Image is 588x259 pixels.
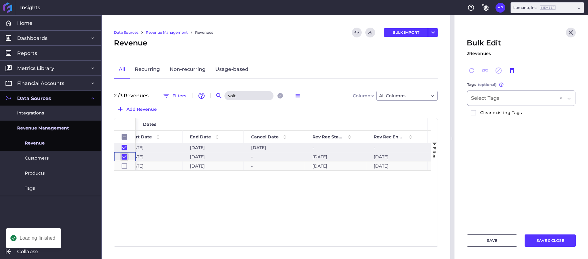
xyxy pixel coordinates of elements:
[471,95,503,102] input: Select Tags
[244,143,305,152] div: [DATE]
[25,170,45,176] span: Products
[366,152,428,161] div: [DATE]
[480,110,522,115] span: Clear existing Tags
[312,134,343,140] span: Rev Rec Start Date
[25,155,49,161] span: Customers
[374,134,405,140] span: Rev Rec End Date
[17,50,37,56] span: Reports
[511,2,584,13] div: Dropdown select
[352,28,362,37] button: Refresh
[25,140,45,146] span: Revenue
[130,61,165,79] a: Recurring
[428,161,507,170] div: -
[467,234,517,247] button: SAVE
[559,94,562,102] div: ×
[143,122,156,127] span: Dates
[20,236,57,241] div: Loading finished.
[146,30,188,35] a: Revenue Management
[129,134,152,140] span: Start Date
[379,92,405,99] span: All Columns
[428,28,438,37] button: User Menu
[566,28,576,37] button: Close
[467,90,575,106] div: Dropdown select
[540,6,556,10] ins: Member
[467,37,501,48] span: Bulk Edit
[366,143,428,152] div: -
[114,61,130,79] a: All
[467,82,476,88] span: Tags
[114,30,138,35] a: Data Sources
[17,125,69,131] span: Revenue Management
[513,5,556,10] div: Lumanu, Inc.
[121,161,183,170] div: [DATE]
[114,143,136,152] div: Press SPACE to deselect this row.
[467,48,491,58] span: 2 Revenues
[160,91,189,101] button: Filters
[384,28,428,37] button: BULK IMPORT
[121,152,183,161] div: [DATE]
[183,143,244,152] div: [DATE]
[366,161,428,170] div: [DATE]
[365,28,375,37] button: Download
[496,3,505,13] button: User Menu
[481,3,491,13] button: General Settings
[214,91,224,101] button: Search by
[432,147,437,160] span: Filters
[251,134,279,140] span: Cancel Date
[277,93,283,99] button: Close search
[114,152,136,161] div: Press SPACE to deselect this row.
[114,93,152,98] div: 2 / 3 Revenue s
[466,3,476,13] button: Help
[478,82,496,88] span: (optional)
[165,61,210,79] a: Non-recurring
[428,143,507,152] div: -
[305,152,366,161] div: [DATE]
[183,161,244,170] div: [DATE]
[17,95,51,102] span: Data Sources
[114,104,160,114] button: Add Revenue
[210,61,253,79] a: Usage-based
[376,91,438,101] div: Dropdown select
[126,106,157,113] span: Add Revenue
[114,161,136,171] div: Press SPACE to select this row.
[507,66,517,75] button: Delete
[305,161,366,170] div: [DATE]
[183,152,244,161] div: [DATE]
[17,35,47,41] span: Dashboards
[195,30,213,35] a: Revenues
[17,80,64,87] span: Financial Accounts
[17,110,44,116] span: Integrations
[17,20,32,26] span: Home
[428,152,507,161] div: -
[114,37,147,48] span: Revenue
[244,152,305,161] div: -
[525,234,576,247] button: SAVE & CLOSE
[17,65,54,72] span: Metrics Library
[353,94,374,98] span: Columns:
[190,134,211,140] span: End Date
[121,143,183,152] div: [DATE]
[244,161,305,170] div: -
[305,143,366,152] div: -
